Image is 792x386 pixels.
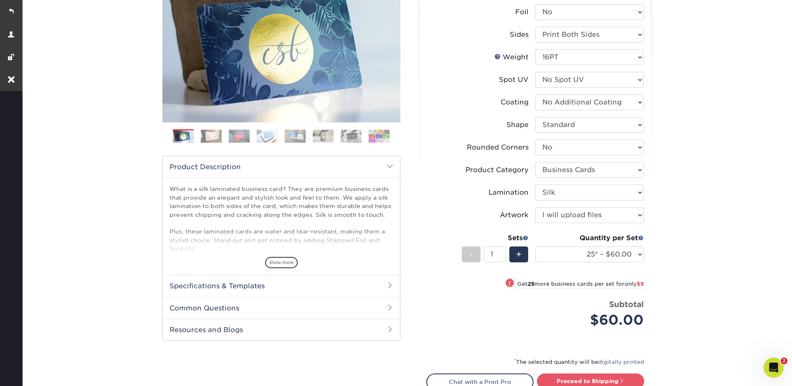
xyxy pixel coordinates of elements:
[163,275,400,297] h2: Specifications & Templates
[469,248,473,261] span: -
[163,156,400,178] h2: Product Description
[637,281,644,287] span: $8
[541,310,644,330] div: $60.00
[257,130,278,142] img: Business Cards 04
[163,319,400,340] h2: Resources and Blogs
[506,120,529,130] div: Shape
[467,142,529,152] div: Rounded Corners
[173,126,194,147] img: Business Cards 01
[313,130,334,142] img: Business Cards 06
[509,279,511,288] span: !
[510,30,529,40] div: Sides
[501,97,529,107] div: Coating
[598,359,644,365] a: digitally printed
[488,188,529,198] div: Lamination
[535,233,644,243] div: Quantity per Set
[462,233,529,243] div: Sets
[528,281,534,287] strong: 25
[494,52,529,62] div: Weight
[500,210,529,220] div: Artwork
[369,130,390,142] img: Business Cards 08
[201,130,222,142] img: Business Cards 02
[516,248,521,261] span: +
[764,358,784,378] iframe: Intercom live chat
[515,7,529,17] div: Foil
[341,130,362,142] img: Business Cards 07
[466,165,529,175] div: Product Category
[170,185,393,321] p: What is a silk laminated business card? They are premium business cards that provide an elegant a...
[163,297,400,319] h2: Common Questions
[265,257,298,268] span: show more
[781,358,787,364] span: 2
[499,75,529,85] div: Spot UV
[517,281,644,289] small: Get more business cards per set for
[229,130,250,142] img: Business Cards 03
[625,281,644,287] span: only
[514,359,644,365] small: The selected quantity will be
[285,130,306,142] img: Business Cards 05
[609,300,644,309] strong: Subtotal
